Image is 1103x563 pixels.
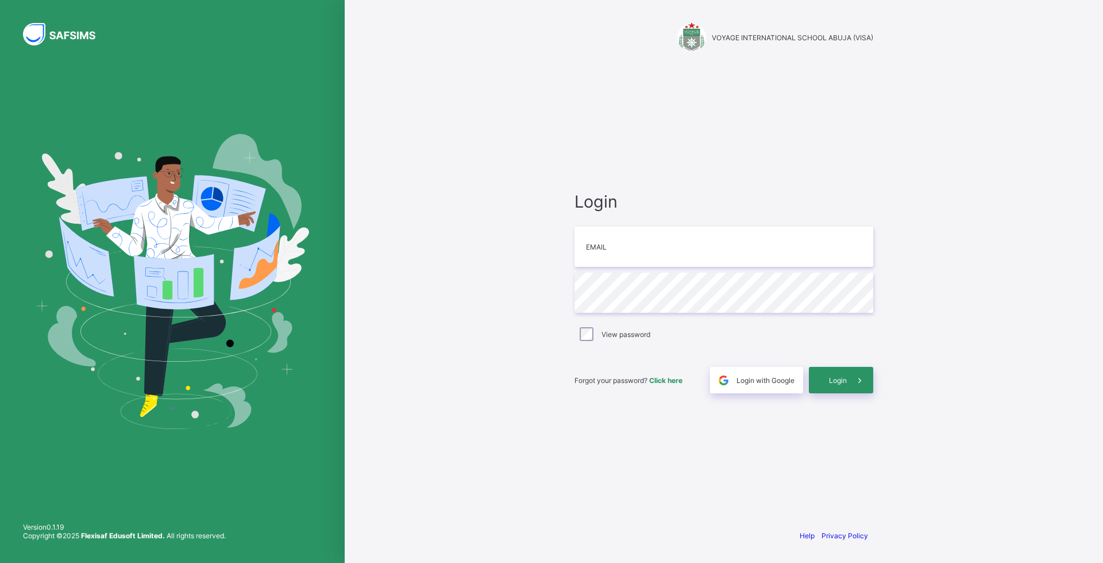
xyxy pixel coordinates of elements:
span: Login with Google [736,376,795,385]
span: Login [574,192,873,212]
img: Hero Image [36,134,309,428]
span: Login [829,376,847,385]
label: View password [601,330,650,339]
a: Click here [649,376,682,385]
a: Help [800,531,815,540]
strong: Flexisaf Edusoft Limited. [81,531,165,540]
span: VOYAGE INTERNATIONAL SCHOOL ABUJA (VISA) [712,33,873,42]
span: Copyright © 2025 All rights reserved. [23,531,226,540]
span: Version 0.1.19 [23,523,226,531]
a: Privacy Policy [822,531,868,540]
img: google.396cfc9801f0270233282035f929180a.svg [717,374,730,387]
img: SAFSIMS Logo [23,23,109,45]
span: Forgot your password? [574,376,682,385]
